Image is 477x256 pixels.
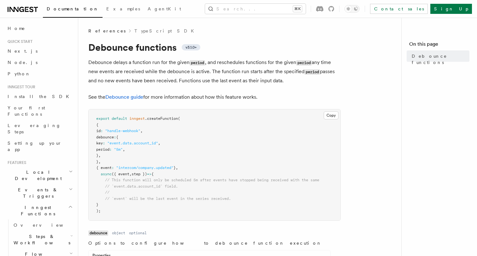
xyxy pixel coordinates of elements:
span: : [109,147,112,152]
span: Python [8,71,31,76]
span: , [176,166,178,170]
a: Home [5,23,74,34]
span: ); [96,209,101,213]
span: Features [5,160,26,165]
kbd: ⌘K [293,6,302,12]
h1: Debounce functions [88,42,341,53]
span: Quick start [5,39,32,44]
span: inngest [129,116,145,121]
span: } [96,202,98,207]
span: { event [96,166,112,170]
span: , [123,147,125,152]
a: Debounce guide [105,94,143,100]
a: Sign Up [430,4,472,14]
span: .createFunction [145,116,178,121]
code: period [190,60,205,66]
a: Node.js [5,57,74,68]
a: TypeScript SDK [134,28,198,34]
span: Overview [14,223,79,228]
span: Examples [106,6,140,11]
button: Search...⌘K [205,4,306,14]
a: Python [5,68,74,79]
span: Node.js [8,60,38,65]
span: { [96,123,98,127]
button: Events & Triggers [5,184,74,202]
span: "5m" [114,147,123,152]
span: // [105,190,109,195]
dd: object [112,230,125,236]
dd: optional [129,230,147,236]
a: Documentation [43,2,103,18]
span: v3.1.0+ [185,45,197,50]
button: Toggle dark mode [344,5,360,13]
a: Examples [103,2,144,17]
span: } [96,153,98,158]
a: Overview [11,219,74,231]
span: , [140,129,143,133]
code: period [296,60,312,66]
a: Setting up your app [5,137,74,155]
span: // This function will only be scheduled 5m after events have stopped being received with the same [105,178,319,182]
button: Local Development [5,166,74,184]
span: , [98,160,101,164]
span: ({ event [112,172,129,176]
span: period [96,147,109,152]
span: Local Development [5,169,69,182]
span: export [96,116,109,121]
h4: On this page [409,40,469,50]
span: debounce [96,135,114,139]
span: step }) [132,172,147,176]
span: Debounce functions [412,53,469,66]
span: => [147,172,151,176]
button: Inngest Functions [5,202,74,219]
span: "intercom/company.updated" [116,166,174,170]
span: : [112,166,114,170]
span: Next.js [8,49,38,54]
span: Inngest Functions [5,204,68,217]
span: : [101,129,103,133]
code: period [304,69,320,75]
a: Your first Functions [5,102,74,120]
a: Next.js [5,45,74,57]
span: Steps & Workflows [11,233,70,246]
a: AgentKit [144,2,185,17]
span: , [158,141,160,145]
span: "handle-webhook" [105,129,140,133]
button: Copy [324,111,339,119]
a: Leveraging Steps [5,120,74,137]
span: ( [178,116,180,121]
a: Install the SDK [5,91,74,102]
span: : [103,141,105,145]
span: , [129,172,132,176]
span: AgentKit [148,6,181,11]
span: default [112,116,127,121]
span: Events & Triggers [5,187,69,199]
button: Steps & Workflows [11,231,74,248]
span: Inngest tour [5,84,35,90]
span: // `event.data.account_id` field. [105,184,178,189]
span: References [88,28,126,34]
span: { [116,135,118,139]
span: Install the SDK [8,94,73,99]
span: Leveraging Steps [8,123,61,134]
span: // `event` will be the last event in the series received. [105,196,231,201]
span: } [96,160,98,164]
code: debounce [88,230,108,236]
span: key [96,141,103,145]
p: Options to configure how to debounce function execution [88,240,331,246]
a: Debounce functions [409,50,469,68]
span: id [96,129,101,133]
span: : [114,135,116,139]
span: { [151,172,154,176]
p: See the for more information about how this feature works. [88,93,341,102]
span: Documentation [47,6,99,11]
span: "event.data.account_id" [107,141,158,145]
span: Home [8,25,25,32]
p: Debounce delays a function run for the given , and reschedules functions for the given any time n... [88,58,341,85]
span: Your first Functions [8,105,45,117]
a: Contact sales [370,4,428,14]
span: async [101,172,112,176]
span: } [174,166,176,170]
span: , [98,153,101,158]
span: Setting up your app [8,141,62,152]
